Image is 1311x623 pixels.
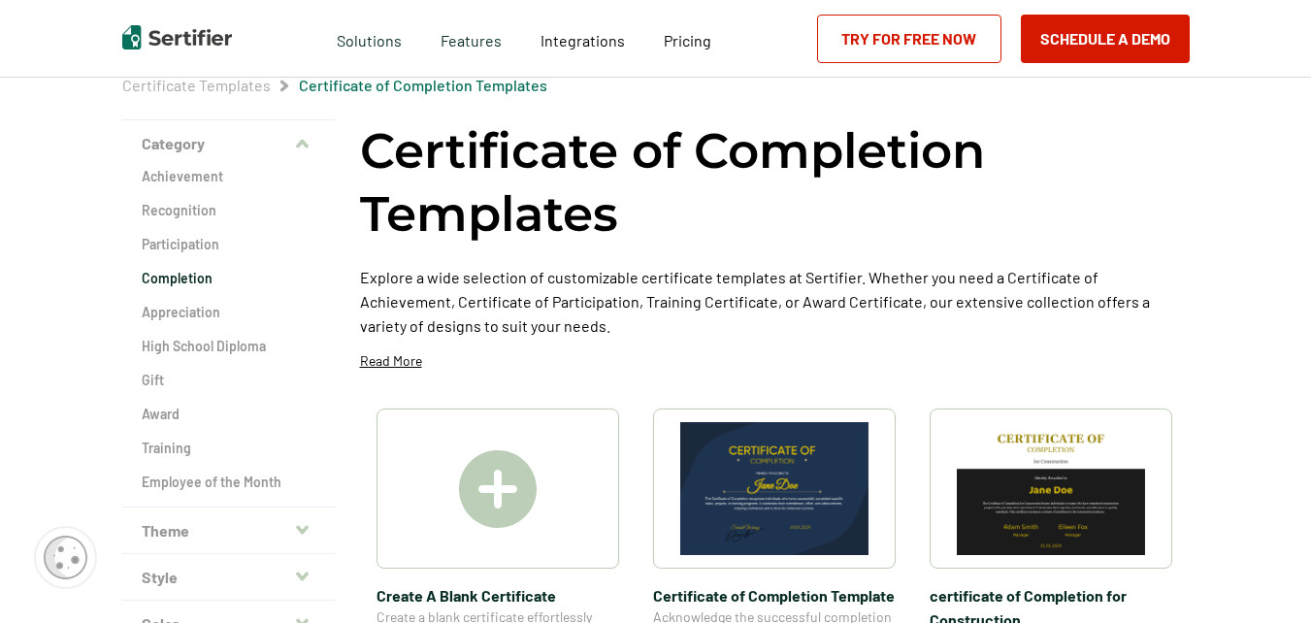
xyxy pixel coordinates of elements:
a: High School Diploma [142,337,316,356]
span: Create A Blank Certificate [377,583,619,607]
a: Award [142,405,316,424]
a: Pricing [664,26,711,50]
p: Read More [360,351,422,371]
p: Explore a wide selection of customizable certificate templates at Sertifier. Whether you need a C... [360,265,1190,338]
button: Schedule a Demo [1021,15,1190,63]
h1: Certificate of Completion Templates [360,119,1190,246]
img: certificate of Completion for Construction [957,422,1145,555]
a: Recognition [142,201,316,220]
a: Employee of the Month [142,473,316,492]
a: Achievement [142,167,316,186]
div: Breadcrumb [122,76,547,95]
button: Theme [122,508,336,554]
a: Try for Free Now [817,15,1001,63]
span: Certificate of Completion Templates [299,76,547,95]
span: Pricing [664,31,711,49]
span: Integrations [541,31,625,49]
a: Training [142,439,316,458]
a: Gift [142,371,316,390]
div: Category [122,167,336,508]
span: Features [441,26,502,50]
span: Certificate Templates [122,76,271,95]
a: Appreciation [142,303,316,322]
button: Category [122,120,336,167]
span: Certificate of Completion Template [653,583,896,607]
img: Cookie Popup Icon [44,536,87,579]
a: Completion [142,269,316,288]
iframe: Chat Widget [1214,530,1311,623]
img: Create A Blank Certificate [459,450,537,528]
a: Certificate Templates [122,76,271,94]
a: Participation [142,235,316,254]
img: Sertifier | Digital Credentialing Platform [122,25,232,49]
a: Certificate of Completion Templates [299,76,547,94]
button: Style [122,554,336,601]
img: Certificate of Completion Template [680,422,869,555]
a: Integrations [541,26,625,50]
span: Solutions [337,26,402,50]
